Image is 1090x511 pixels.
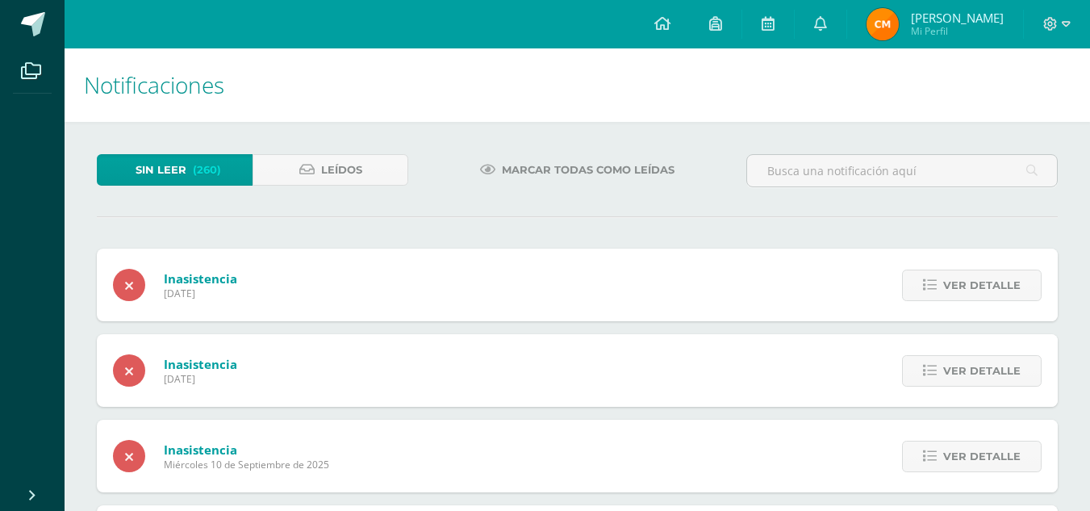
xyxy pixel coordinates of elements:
span: Inasistencia [164,442,329,458]
span: [DATE] [164,372,237,386]
a: Leídos [253,154,408,186]
span: [PERSON_NAME] [911,10,1004,26]
span: (260) [193,155,221,185]
a: Sin leer(260) [97,154,253,186]
span: Mi Perfil [911,24,1004,38]
span: Notificaciones [84,69,224,100]
span: Miércoles 10 de Septiembre de 2025 [164,458,329,471]
a: Marcar todas como leídas [460,154,695,186]
span: Ver detalle [943,356,1021,386]
span: Sin leer [136,155,186,185]
span: [DATE] [164,287,237,300]
img: a3480aadec783fc4dae267fb0e4632f0.png [867,8,899,40]
span: Inasistencia [164,356,237,372]
span: Inasistencia [164,270,237,287]
span: Ver detalle [943,270,1021,300]
input: Busca una notificación aquí [747,155,1057,186]
span: Leídos [321,155,362,185]
span: Marcar todas como leídas [502,155,674,185]
span: Ver detalle [943,442,1021,471]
